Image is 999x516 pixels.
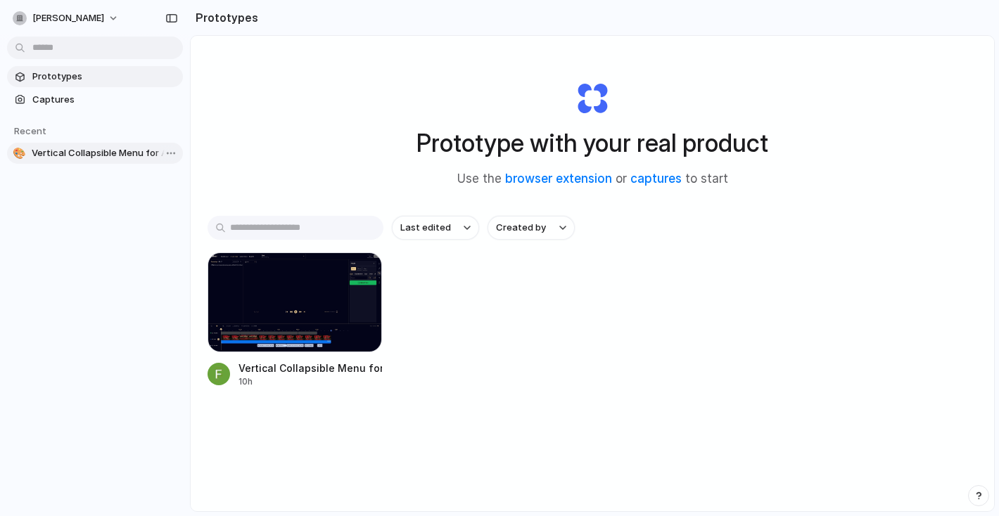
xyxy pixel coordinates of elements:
h2: Prototypes [190,9,258,26]
div: 🎨 [13,146,26,160]
div: 10h [238,375,382,388]
span: Captures [32,93,177,107]
span: Use the or to start [457,170,728,188]
h1: Prototype with your real product [416,124,768,162]
span: Prototypes [32,70,177,84]
a: browser extension [505,172,612,186]
button: Created by [488,216,575,240]
span: Recent [14,125,46,136]
button: Last edited [392,216,479,240]
span: Vertical Collapsible Menu for Arbor Platform [32,146,177,160]
span: Created by [496,221,546,235]
a: Prototypes [7,66,183,87]
a: Vertical Collapsible Menu for Arbor PlatformVertical Collapsible Menu for Arbor Platform10h [208,252,382,388]
span: [PERSON_NAME] [32,11,104,25]
a: captures [630,172,682,186]
a: 🎨Vertical Collapsible Menu for Arbor Platform [7,143,183,164]
span: Last edited [400,221,451,235]
button: [PERSON_NAME] [7,7,126,30]
a: Captures [7,89,183,110]
div: Vertical Collapsible Menu for Arbor Platform [238,361,382,375]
